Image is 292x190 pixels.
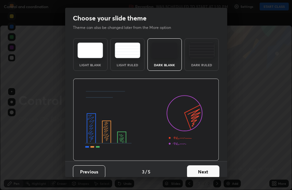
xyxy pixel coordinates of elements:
[152,43,177,58] img: darkTheme.f0cc69e5.svg
[115,43,140,58] img: lightRuledTheme.5fabf969.svg
[114,63,140,67] div: Light Ruled
[145,168,147,175] h4: /
[142,168,145,175] h4: 3
[73,79,219,161] img: darkThemeBanner.d06ce4a2.svg
[73,14,146,22] h2: Choose your slide theme
[73,165,105,178] button: Previous
[73,25,178,31] p: Theme can also be changed later from the More option
[152,63,178,67] div: Dark Blank
[77,63,103,67] div: Light Blank
[189,43,215,58] img: darkRuledTheme.de295e13.svg
[148,168,150,175] h4: 5
[187,165,219,178] button: Next
[189,63,215,67] div: Dark Ruled
[77,43,103,58] img: lightTheme.e5ed3b09.svg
